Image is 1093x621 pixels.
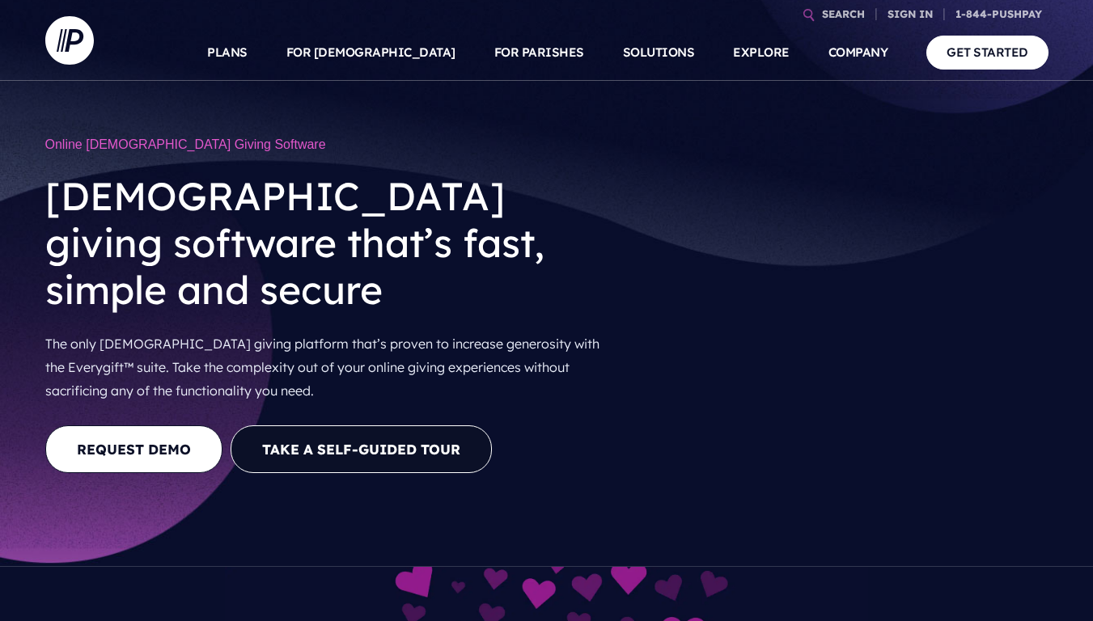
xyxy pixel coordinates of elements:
[45,129,620,160] h1: Online [DEMOGRAPHIC_DATA] Giving Software
[286,24,455,81] a: FOR [DEMOGRAPHIC_DATA]
[45,326,620,408] p: The only [DEMOGRAPHIC_DATA] giving platform that’s proven to increase generosity with the Everygi...
[623,24,695,81] a: SOLUTIONS
[231,425,492,473] button: Take a Self-guided Tour
[733,24,790,81] a: EXPLORE
[225,570,868,586] picture: everygift-impact
[926,36,1049,69] a: GET STARTED
[207,24,248,81] a: PLANS
[494,24,584,81] a: FOR PARISHES
[45,425,222,473] a: REQUEST DEMO
[45,160,620,326] h2: [DEMOGRAPHIC_DATA] giving software that’s fast, simple and secure
[828,24,888,81] a: COMPANY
